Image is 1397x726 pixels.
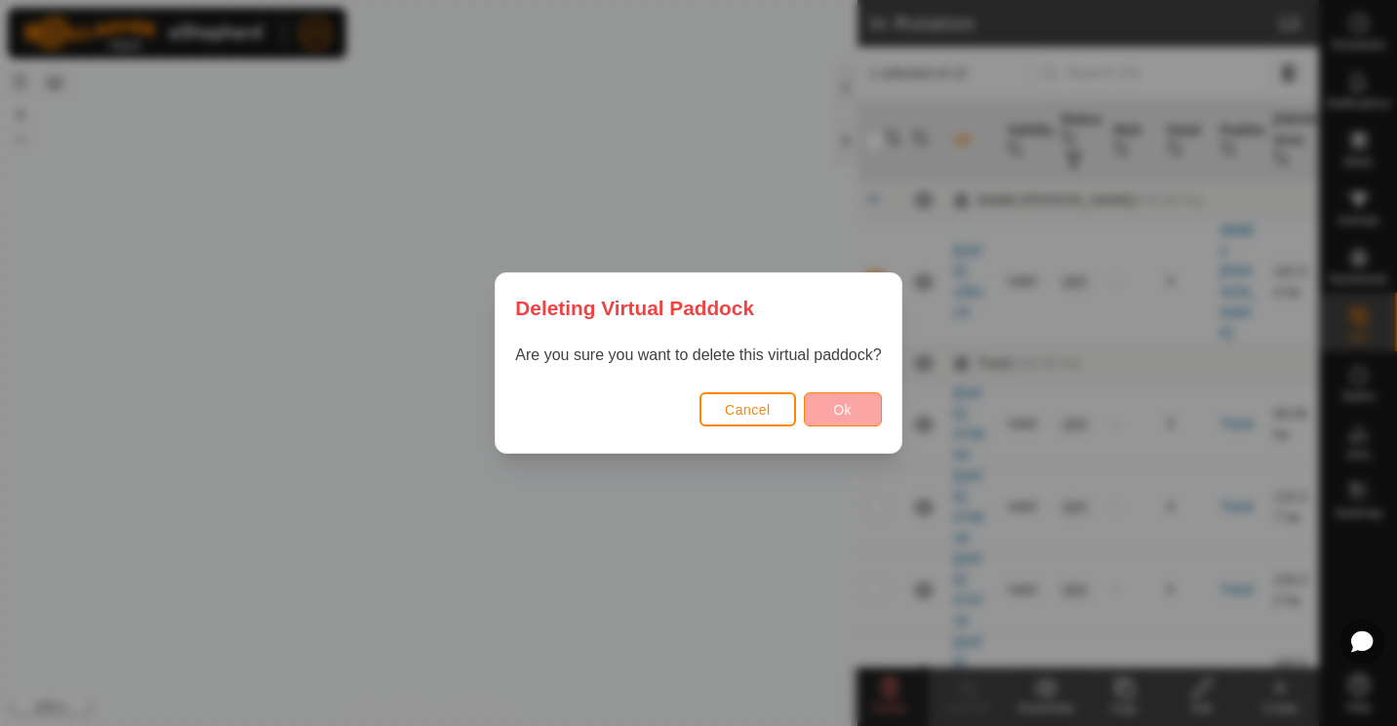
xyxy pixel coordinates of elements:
[515,293,754,323] span: Deleting Virtual Paddock
[699,392,796,426] button: Cancel
[804,392,882,426] button: Ok
[515,343,881,367] p: Are you sure you want to delete this virtual paddock?
[725,402,771,418] span: Cancel
[833,402,852,418] span: Ok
